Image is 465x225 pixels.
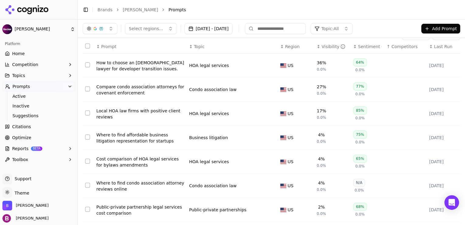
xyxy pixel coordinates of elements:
img: US flag [280,184,286,188]
div: 4% [318,132,325,138]
div: 68% [353,203,367,211]
span: Topic: All [321,26,339,32]
a: Cost comparison of HOA legal services for bylaws amendments [96,156,184,168]
span: Becker [16,203,49,208]
span: 0.0% [317,187,326,192]
a: Condo association law [189,183,236,189]
div: ↕Prompt [96,44,184,50]
img: Becker [2,214,11,223]
div: ↕Visibility [317,44,348,50]
button: Select row 28 [85,86,90,91]
a: Active [10,92,68,100]
div: Platform [2,39,75,49]
span: US [288,62,293,69]
div: ↕Sentiment [353,44,382,50]
a: Where to find condo association attorney reviews online [96,180,184,192]
th: Competitors [384,40,427,54]
a: Inactive [10,102,68,110]
span: Prompts [12,83,30,90]
img: Becker [2,201,12,210]
span: US [288,86,293,93]
img: US flag [280,111,286,116]
button: Select row 125 [85,159,90,163]
span: Topics [12,72,25,79]
a: Public-private partnership legal services cost comparison [96,204,184,216]
a: [PERSON_NAME] [123,7,158,13]
div: 4% [318,180,325,186]
img: US flag [280,160,286,164]
th: Topic [187,40,278,54]
button: Competition [2,60,75,69]
a: Business litigation [189,135,228,141]
button: Select row 140 [85,183,90,188]
div: 85% [353,107,367,114]
span: Region [285,44,300,50]
img: US flag [280,63,286,68]
span: Theme [12,191,29,195]
div: 77% [353,83,367,90]
div: Sentiment [358,44,382,50]
span: 0.0% [355,92,365,97]
span: 0.0% [355,68,365,72]
span: [PERSON_NAME] [15,26,68,32]
img: Becker [2,24,12,34]
a: Condo association law [189,86,236,93]
button: ReportsBETA [2,144,75,153]
div: HOA legal services [189,159,229,165]
span: Inactive [12,103,65,109]
button: [DATE] - [DATE] [184,23,233,34]
span: 0.0% [355,116,365,121]
div: [DATE] [429,62,458,69]
img: US flag [280,135,286,140]
button: Select row 56 [85,111,90,115]
span: Home [12,51,25,57]
th: brandMentionRate [314,40,351,54]
span: 0.0% [317,163,326,168]
span: US [288,207,293,213]
span: 0.0% [354,188,364,193]
th: sentiment [351,40,384,54]
span: Active [12,93,65,99]
div: [DATE] [429,207,458,213]
span: Support [12,176,31,182]
span: Toolbox [12,156,28,163]
div: 27% [317,84,326,90]
img: US flag [280,87,286,92]
span: Citations [12,124,31,130]
a: Citations [2,122,75,132]
a: Where to find affordable business litigation representation for startups [96,132,184,144]
a: Suggestions [10,111,68,120]
span: BETA [31,146,42,151]
a: Home [2,49,75,58]
span: 0.0% [317,115,326,120]
span: US [288,135,293,141]
span: Suggestions [12,113,65,119]
a: Public-private partnerships [189,207,246,213]
div: 64% [353,58,367,66]
span: Prompts [168,7,186,13]
span: Last Run [434,44,452,50]
div: HOA legal services [189,111,229,117]
th: Region [278,40,314,54]
div: [DATE] [429,111,458,117]
a: How to choose an [DEMOGRAPHIC_DATA] lawyer for developer transition issues. [96,60,184,72]
span: US [288,111,293,117]
a: Compare condo association attorneys for covenant enforcement [96,84,184,96]
nav: breadcrumb [98,7,448,13]
span: 0.0% [317,211,326,216]
div: 65% [353,155,367,163]
div: [DATE] [429,86,458,93]
th: Last Run [427,40,460,54]
div: ↕Region [280,44,312,50]
span: Competition [12,62,38,68]
button: Select all rows [85,44,90,48]
a: Local HOA law firms with positive client reviews [96,108,184,120]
